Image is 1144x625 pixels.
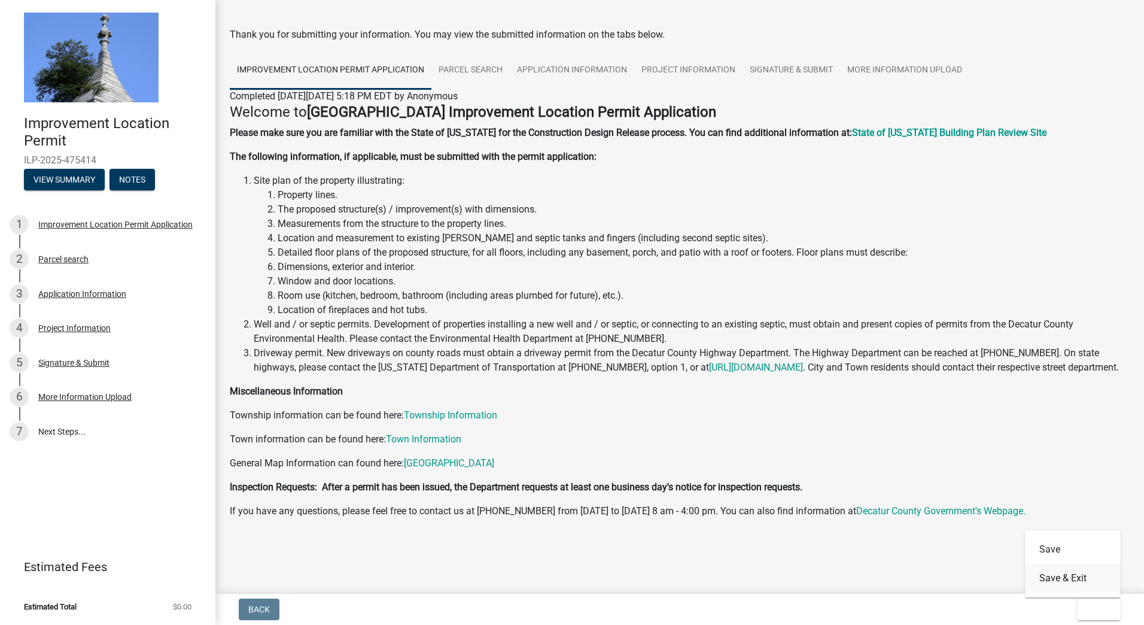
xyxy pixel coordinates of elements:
[24,175,105,185] wm-modal-confirm: Summary
[1087,605,1104,614] span: Exit
[431,51,510,90] a: Parcel search
[38,290,126,298] div: Application Information
[38,220,193,229] div: Improvement Location Permit Application
[634,51,743,90] a: Project Information
[10,422,29,441] div: 7
[24,169,105,190] button: View Summary
[10,284,29,304] div: 3
[278,289,1130,303] li: Room use (kitchen, bedroom, bathroom (including areas plumbed for future), etc.).
[10,250,29,269] div: 2
[404,457,494,469] a: [GEOGRAPHIC_DATA]
[404,409,497,421] a: Township Information
[386,433,461,445] a: Town Information
[278,245,1130,260] li: Detailed floor plans of the proposed structure, for all floors, including any basement, porch, an...
[10,555,196,579] a: Estimated Fees
[230,456,1130,471] p: General Map Information can found here:
[38,359,109,367] div: Signature & Submit
[1025,535,1121,564] button: Save
[1025,564,1121,593] button: Save & Exit
[109,175,155,185] wm-modal-confirm: Notes
[278,260,1130,274] li: Dimensions, exterior and interior.
[24,603,77,611] span: Estimated Total
[10,353,29,372] div: 5
[230,127,852,138] strong: Please make sure you are familiar with the State of [US_STATE] for the Construction Design Releas...
[1025,530,1121,597] div: Exit
[852,127,1046,138] a: State of [US_STATE] Building Plan Review Site
[230,432,1130,447] p: Town information can be found here:
[38,255,89,263] div: Parcel search
[239,599,279,620] button: Back
[248,605,270,614] span: Back
[254,174,1130,317] li: Site plan of the property illustrating:
[38,324,111,332] div: Project Information
[510,51,634,90] a: Application Information
[109,169,155,190] button: Notes
[230,104,1130,121] h4: Welcome to
[10,387,29,406] div: 6
[840,51,969,90] a: More Information Upload
[254,346,1130,375] li: Driveway permit. New driveways on county roads must obtain a driveway permit from the Decatur Cou...
[709,362,803,373] a: [URL][DOMAIN_NAME]
[24,115,206,150] h4: Improvement Location Permit
[38,393,132,401] div: More Information Upload
[278,303,1130,317] li: Location of fireplaces and hot tubs.
[230,481,802,493] strong: Inspection Requests: After a permit has been issued, the Department requests at least one busines...
[278,188,1130,202] li: Property lines.
[24,154,191,166] span: ILP-2025-475414
[1077,599,1121,620] button: Exit
[230,504,1130,518] p: If you have any questions, please feel free to contact us at [PHONE_NUMBER] from [DATE] to [DATE]...
[856,505,1026,517] a: Decatur County Government's Webpage.
[278,202,1130,217] li: The proposed structure(s) / improvement(s) with dimensions.
[254,317,1130,346] li: Well and / or septic permits. Development of properties installing a new well and / or septic, or...
[24,13,159,102] img: Decatur County, Indiana
[278,274,1130,289] li: Window and door locations.
[10,318,29,338] div: 4
[307,104,716,120] strong: [GEOGRAPHIC_DATA] Improvement Location Permit Application
[230,151,597,162] strong: The following information, if applicable, must be submitted with the permit application:
[230,386,343,397] strong: Miscellaneous Information
[173,603,191,611] span: $0.00
[230,51,431,90] a: Improvement Location Permit Application
[278,217,1130,231] li: Measurements from the structure to the property lines.
[230,408,1130,423] p: Township information can be found here:
[230,90,458,102] span: Completed [DATE][DATE] 5:18 PM EDT by Anonymous
[743,51,840,90] a: Signature & Submit
[230,28,1130,42] div: Thank you for submitting your information. You may view the submitted information on the tabs below.
[278,231,1130,245] li: Location and measurement to existing [PERSON_NAME] and septic tanks and fingers (including second...
[10,215,29,234] div: 1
